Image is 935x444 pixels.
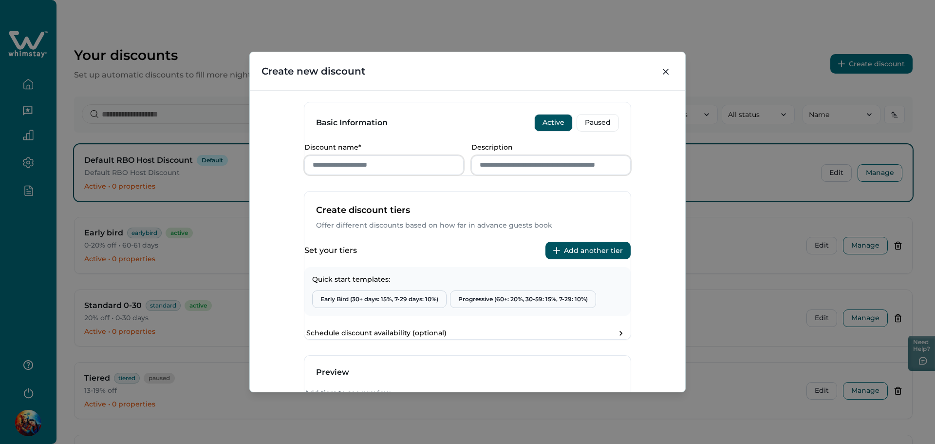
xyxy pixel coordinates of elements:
[304,388,631,398] p: Add tiers to see preview
[304,246,357,255] p: Set your tiers
[471,143,625,152] p: Description
[316,221,619,231] p: Offer different discounts based on how far in advance guests book
[304,328,631,339] button: Schedule discount availability (optional)toggle schedule
[316,118,388,128] h3: Basic Information
[304,143,458,152] p: Discount name*
[312,290,447,308] button: Early Bird (30+ days: 15%, 7-29 days: 10%)
[316,367,619,377] h3: Preview
[534,114,573,132] button: Active
[316,203,619,217] p: Create discount tiers
[312,275,623,285] p: Quick start templates:
[450,290,596,308] button: Progressive (60+: 20%, 30-59: 15%, 7-29: 10%)
[613,326,629,341] div: toggle schedule
[577,114,619,132] button: Paused
[545,242,631,259] button: Add another tier
[306,328,447,338] p: Schedule discount availability (optional)
[250,52,685,90] header: Create new discount
[658,64,673,79] button: Close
